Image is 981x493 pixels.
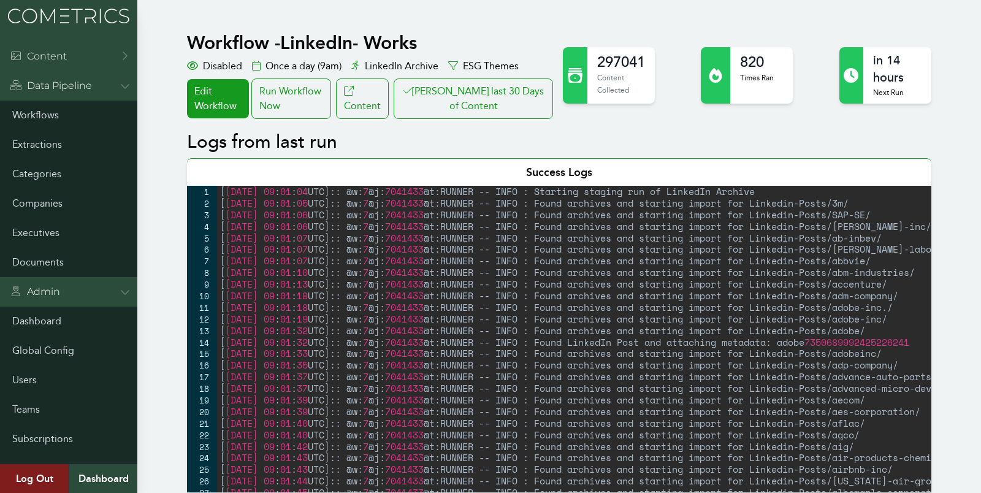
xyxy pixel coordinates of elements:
div: 19 [187,394,217,406]
div: 2 [187,197,217,209]
div: 20 [187,406,217,418]
div: Data Pipeline [10,78,92,93]
div: 18 [187,383,217,394]
div: 5 [187,232,217,244]
div: 4 [187,221,217,232]
div: Admin [10,285,60,299]
a: Content [336,78,389,119]
div: 6 [187,243,217,255]
div: 9 [187,278,217,290]
div: 3 [187,209,217,221]
p: Content Collected [597,72,645,96]
div: 16 [187,359,217,371]
h2: Logs from last run [187,131,931,153]
a: Dashboard [69,464,137,493]
div: 7 [187,255,217,267]
p: Times Ran [740,72,774,84]
div: Run Workflow Now [251,78,331,119]
div: 26 [187,475,217,487]
h2: 820 [740,52,774,72]
div: ESG Themes [448,59,519,74]
div: 1 [187,186,217,197]
h2: 297041 [597,52,645,72]
div: 24 [187,452,217,464]
div: Disabled [187,59,242,74]
div: 13 [187,325,217,337]
div: 10 [187,290,217,302]
div: 21 [187,418,217,429]
div: 17 [187,371,217,383]
div: 23 [187,441,217,453]
div: Once a day (9am) [252,59,342,74]
div: Success Logs [187,158,931,186]
h2: in 14 hours [873,52,921,86]
div: Content [10,49,67,64]
div: 8 [187,267,217,278]
div: 11 [187,302,217,313]
div: 15 [187,348,217,359]
a: Edit Workflow [187,79,248,118]
div: LinkedIn Archive [351,59,438,74]
div: 14 [187,337,217,348]
h1: Workflow - LinkedIn- Works [187,32,555,54]
button: [PERSON_NAME] last 30 Days of Content [394,78,553,119]
p: Next Run [873,86,921,99]
div: 25 [187,464,217,475]
div: 12 [187,313,217,325]
div: 22 [187,429,217,441]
